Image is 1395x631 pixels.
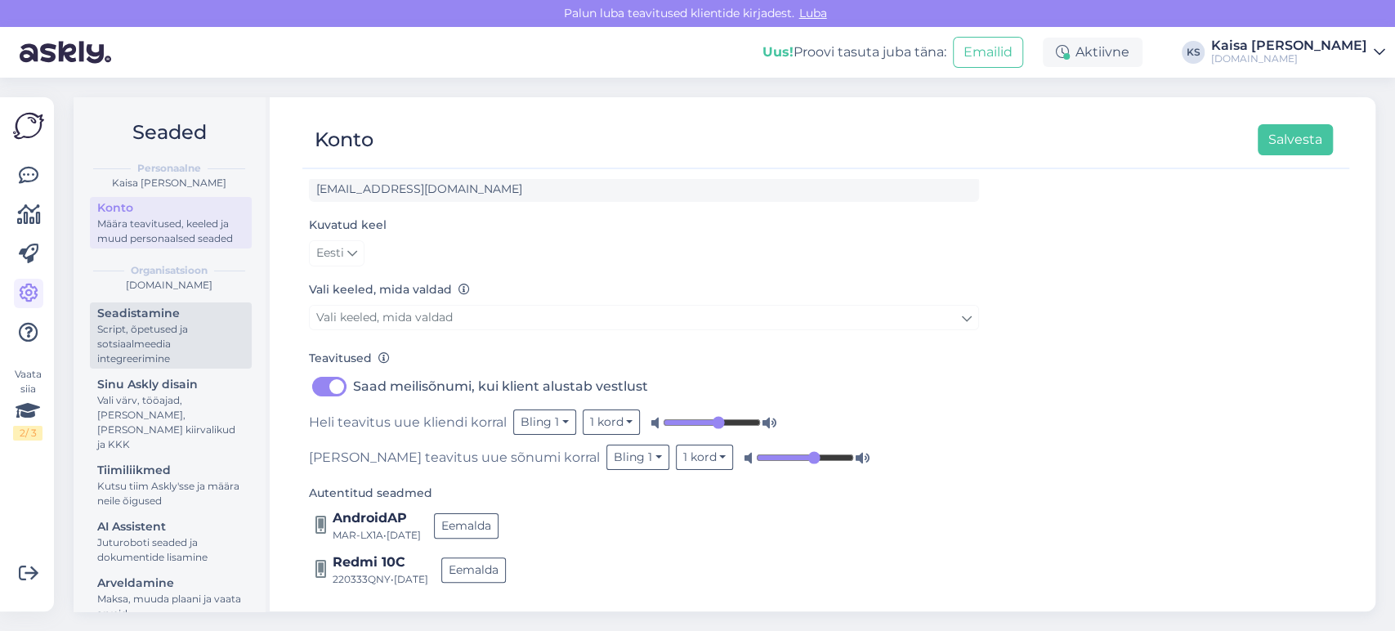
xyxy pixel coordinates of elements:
[309,305,979,330] a: Vali keeled, mida valdad
[309,177,979,202] input: Sisesta e-maili aadress
[316,244,344,262] span: Eesti
[434,513,499,539] button: Eemalda
[606,445,669,470] button: Bling 1
[90,374,252,454] a: Sinu Askly disainVali värv, tööajad, [PERSON_NAME], [PERSON_NAME] kiirvalikud ja KKK
[676,445,734,470] button: 1 kord
[131,263,208,278] b: Organisatsioon
[1211,39,1385,65] a: Kaisa [PERSON_NAME][DOMAIN_NAME]
[137,161,201,176] b: Personaalne
[97,518,244,535] div: AI Assistent
[309,409,979,435] div: Heli teavitus uue kliendi korral
[97,462,244,479] div: Tiimiliikmed
[13,426,42,441] div: 2 / 3
[90,516,252,567] a: AI AssistentJuturoboti seaded ja dokumentide lisamine
[762,43,946,62] div: Proovi tasuta juba täna:
[97,322,244,366] div: Script, õpetused ja sotsiaalmeedia integreerimine
[762,44,794,60] b: Uus!
[583,409,641,435] button: 1 kord
[309,350,390,367] label: Teavitused
[1258,124,1333,155] button: Salvesta
[353,374,648,400] label: Saad meilisõnumi, kui klient alustab vestlust
[97,535,244,565] div: Juturoboti seaded ja dokumentide lisamine
[90,197,252,248] a: KontoMäära teavitused, keeled ja muud personaalsed seaded
[97,199,244,217] div: Konto
[513,409,576,435] button: Bling 1
[441,557,506,583] button: Eemalda
[1182,41,1205,64] div: KS
[953,37,1023,68] button: Emailid
[333,553,428,572] div: Redmi 10C
[87,278,252,293] div: [DOMAIN_NAME]
[87,117,252,148] h2: Seaded
[309,281,470,298] label: Vali keeled, mida valdad
[13,367,42,441] div: Vaata siia
[309,240,364,266] a: Eesti
[333,528,421,543] div: MAR-LX1A • [DATE]
[97,376,244,393] div: Sinu Askly disain
[316,310,453,324] span: Vali keeled, mida valdad
[309,445,979,470] div: [PERSON_NAME] teavitus uue sõnumi korral
[97,217,244,246] div: Määra teavitused, keeled ja muud personaalsed seaded
[1211,39,1367,52] div: Kaisa [PERSON_NAME]
[97,479,244,508] div: Kutsu tiim Askly'sse ja määra neile õigused
[333,572,428,587] div: 220333QNY • [DATE]
[90,459,252,511] a: TiimiliikmedKutsu tiim Askly'sse ja määra neile õigused
[97,393,244,452] div: Vali värv, tööajad, [PERSON_NAME], [PERSON_NAME] kiirvalikud ja KKK
[90,572,252,624] a: ArveldamineMaksa, muuda plaani ja vaata arveid
[794,6,832,20] span: Luba
[1043,38,1142,67] div: Aktiivne
[97,592,244,621] div: Maksa, muuda plaani ja vaata arveid
[97,575,244,592] div: Arveldamine
[333,508,421,528] div: AndroidAP
[97,305,244,322] div: Seadistamine
[87,176,252,190] div: Kaisa [PERSON_NAME]
[315,124,373,155] div: Konto
[309,217,387,234] label: Kuvatud keel
[90,302,252,369] a: SeadistamineScript, õpetused ja sotsiaalmeedia integreerimine
[13,110,44,141] img: Askly Logo
[1211,52,1367,65] div: [DOMAIN_NAME]
[309,485,432,502] label: Autentitud seadmed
